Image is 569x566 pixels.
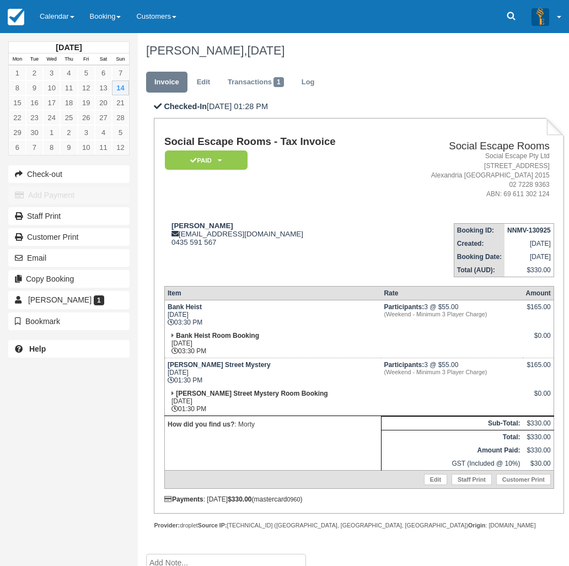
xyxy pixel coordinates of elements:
strong: Source IP: [198,522,227,529]
a: Invoice [146,72,187,93]
strong: [PERSON_NAME] Street Mystery Room Booking [176,390,328,397]
th: Created: [454,237,504,250]
h2: Social Escape Rooms [392,141,549,152]
p: : Morty [168,419,378,430]
a: 24 [43,110,60,125]
strong: Participants [384,303,424,311]
strong: Origin [468,522,485,529]
a: 26 [78,110,95,125]
img: A3 [532,8,549,25]
button: Bookmark [8,312,130,330]
a: Edit [424,474,447,485]
a: Edit [189,72,218,93]
a: 29 [9,125,26,140]
a: 28 [112,110,129,125]
h1: Social Escape Rooms - Tax Invoice [164,136,388,148]
a: [PERSON_NAME] 1 [8,291,130,309]
div: droplet [TECHNICAL_ID] ([GEOGRAPHIC_DATA], [GEOGRAPHIC_DATA], [GEOGRAPHIC_DATA]) : [DOMAIN_NAME] [154,521,564,530]
strong: [PERSON_NAME] [171,222,233,230]
a: 13 [95,80,112,95]
td: [DATE] 01:30 PM [164,358,381,387]
th: Booking ID: [454,224,504,238]
div: $165.00 [525,303,550,320]
th: Thu [60,53,77,66]
a: 5 [78,66,95,80]
th: Item [164,287,381,300]
th: Mon [9,53,26,66]
a: 9 [60,140,77,155]
a: 3 [78,125,95,140]
a: 21 [112,95,129,110]
span: 1 [94,295,104,305]
td: [DATE] 03:30 PM [164,300,381,330]
td: $330.00 [523,444,554,457]
a: 9 [26,80,43,95]
div: $0.00 [525,332,550,348]
a: 15 [9,95,26,110]
a: 4 [60,66,77,80]
p: [DATE] 01:28 PM [154,101,564,112]
strong: Bank Heist Room Booking [176,332,259,339]
a: 18 [60,95,77,110]
a: Customer Print [8,228,130,246]
button: Check-out [8,165,130,183]
b: Help [29,344,46,353]
a: Customer Print [496,474,551,485]
td: [DATE] 03:30 PM [164,329,381,358]
strong: Bank Heist [168,303,202,311]
a: 8 [9,80,26,95]
a: 4 [95,125,112,140]
img: checkfront-main-nav-mini-logo.png [8,9,24,25]
em: Paid [165,150,248,170]
strong: [DATE] [56,43,82,52]
a: 19 [78,95,95,110]
a: 6 [9,140,26,155]
button: Copy Booking [8,270,130,288]
a: 6 [95,66,112,80]
td: 3 @ $55.00 [381,358,523,387]
a: Log [293,72,323,93]
td: [DATE] [504,237,554,250]
a: Help [8,340,130,358]
em: (Weekend - Minimum 3 Player Charge) [384,369,520,375]
th: Booking Date: [454,250,504,263]
a: 17 [43,95,60,110]
a: 7 [26,140,43,155]
strong: [PERSON_NAME] Street Mystery [168,361,271,369]
a: 30 [26,125,43,140]
div: [EMAIL_ADDRESS][DOMAIN_NAME] 0435 591 567 [164,222,388,246]
a: 14 [112,80,129,95]
a: 5 [112,125,129,140]
th: Total (AUD): [454,263,504,277]
td: 3 @ $55.00 [381,300,523,330]
strong: Provider: [154,522,180,529]
a: 27 [95,110,112,125]
a: 10 [43,80,60,95]
th: Amount Paid: [381,444,523,457]
a: Transactions1 [219,72,292,93]
button: Email [8,249,130,267]
th: Wed [43,53,60,66]
b: Checked-In [164,102,207,111]
a: 3 [43,66,60,80]
th: Sun [112,53,129,66]
strong: Participants [384,361,424,369]
span: [DATE] [247,44,284,57]
strong: How did you find us? [168,421,234,428]
a: Staff Print [8,207,130,225]
strong: NNMV-130925 [507,227,551,234]
a: 11 [95,140,112,155]
a: 16 [26,95,43,110]
a: 7 [112,66,129,80]
td: $330.00 [504,263,554,277]
th: Fri [78,53,95,66]
h1: [PERSON_NAME], [146,44,556,57]
a: 20 [95,95,112,110]
a: 12 [112,140,129,155]
th: Sat [95,53,112,66]
td: [DATE] 01:30 PM [164,387,381,416]
strong: Payments [164,495,203,503]
a: 22 [9,110,26,125]
address: Social Escape Pty Ltd [STREET_ADDRESS] Alexandria [GEOGRAPHIC_DATA] 2015 02 7228 9363 ABN: 69 611... [392,152,549,199]
a: 11 [60,80,77,95]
